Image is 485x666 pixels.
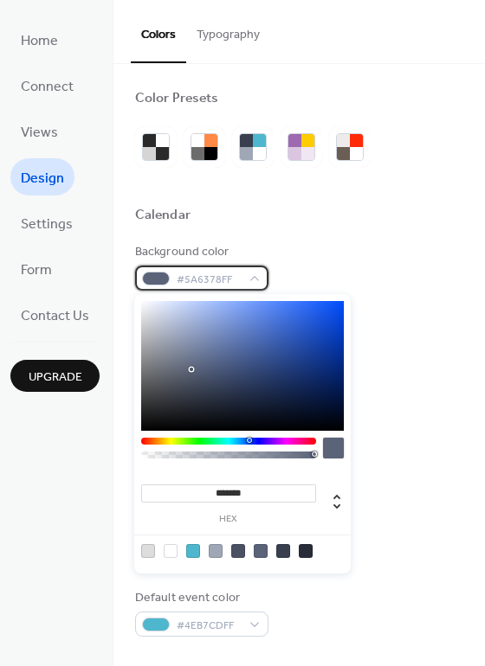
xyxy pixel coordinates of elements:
[21,211,73,238] span: Settings
[135,243,265,261] div: Background color
[21,165,64,192] span: Design
[135,207,191,225] div: Calendar
[10,250,62,287] a: Form
[177,271,241,289] span: #5A6378FF
[186,544,200,558] div: rgb(78, 183, 205)
[21,303,89,330] span: Contact Us
[276,544,290,558] div: rgb(57, 63, 79)
[21,119,58,146] span: Views
[231,544,245,558] div: rgb(73, 81, 99)
[10,296,100,333] a: Contact Us
[10,67,84,104] a: Connect
[10,158,74,195] a: Design
[21,257,52,284] span: Form
[21,74,74,100] span: Connect
[10,21,68,58] a: Home
[164,544,178,558] div: rgb(255, 255, 255)
[21,28,58,54] span: Home
[209,544,223,558] div: rgb(159, 167, 183)
[177,617,241,635] span: #4EB7CDFF
[10,360,100,392] button: Upgrade
[141,515,316,524] label: hex
[10,112,68,150] a: Views
[254,544,268,558] div: rgb(90, 99, 120)
[135,589,265,607] div: Default event color
[10,204,83,241] a: Settings
[141,544,155,558] div: rgb(221, 221, 221)
[299,544,313,558] div: rgb(41, 45, 57)
[135,90,218,108] div: Color Presets
[29,368,82,387] span: Upgrade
